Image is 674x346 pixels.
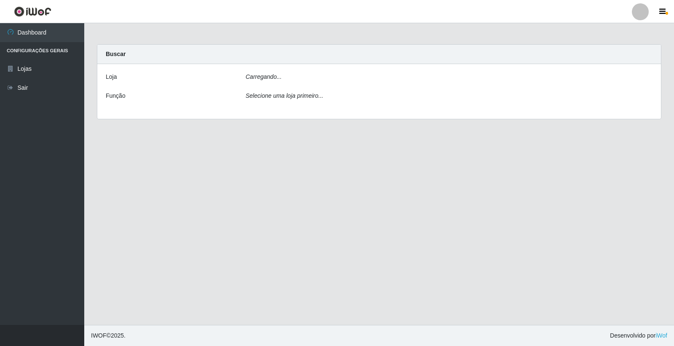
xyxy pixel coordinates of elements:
[91,332,107,339] span: IWOF
[655,332,667,339] a: iWof
[106,72,117,81] label: Loja
[246,73,282,80] i: Carregando...
[246,92,323,99] i: Selecione uma loja primeiro...
[91,331,126,340] span: © 2025 .
[610,331,667,340] span: Desenvolvido por
[14,6,51,17] img: CoreUI Logo
[106,91,126,100] label: Função
[106,51,126,57] strong: Buscar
